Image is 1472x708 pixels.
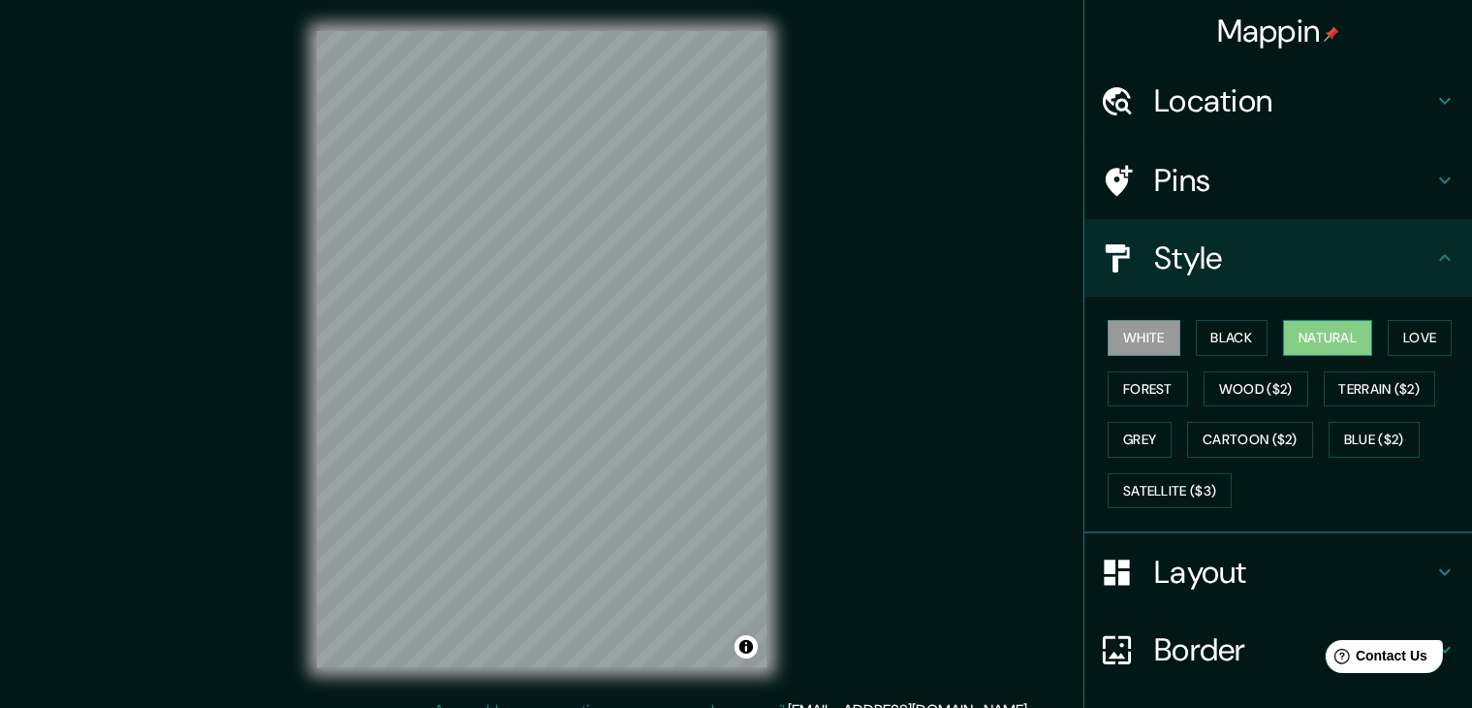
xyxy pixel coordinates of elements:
[1196,320,1268,356] button: Black
[1108,320,1180,356] button: White
[1154,630,1433,669] h4: Border
[1108,371,1188,407] button: Forest
[1084,533,1472,611] div: Layout
[1108,422,1172,458] button: Grey
[1154,161,1433,200] h4: Pins
[1217,12,1340,50] h4: Mappin
[1388,320,1452,356] button: Love
[1283,320,1372,356] button: Natural
[1329,422,1420,458] button: Blue ($2)
[1084,142,1472,219] div: Pins
[1084,62,1472,140] div: Location
[1300,632,1451,687] iframe: Help widget launcher
[1154,553,1433,592] h4: Layout
[1187,422,1313,458] button: Cartoon ($2)
[1204,371,1308,407] button: Wood ($2)
[735,635,758,659] button: Toggle attribution
[317,31,767,668] canvas: Map
[1154,239,1433,277] h4: Style
[1108,473,1232,509] button: Satellite ($3)
[1154,81,1433,120] h4: Location
[1324,371,1436,407] button: Terrain ($2)
[1324,26,1339,42] img: pin-icon.png
[1084,219,1472,297] div: Style
[1084,611,1472,689] div: Border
